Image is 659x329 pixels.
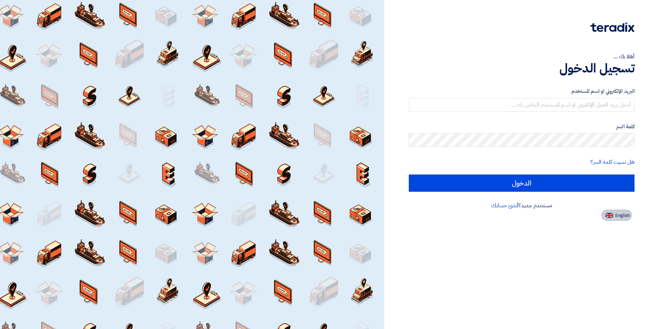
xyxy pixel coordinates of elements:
h1: تسجيل الدخول [409,61,635,76]
img: en-US.png [606,213,613,218]
input: أدخل بريد العمل الإلكتروني او اسم المستخدم الخاص بك ... [409,98,635,112]
div: مستخدم جديد؟ [409,201,635,210]
img: Teradix logo [590,22,635,32]
button: English [601,210,632,221]
label: البريد الإلكتروني او اسم المستخدم [409,87,635,95]
span: English [615,213,630,218]
a: هل نسيت كلمة السر؟ [590,158,635,166]
a: أنشئ حسابك [491,201,518,210]
input: الدخول [409,175,635,192]
label: كلمة السر [409,123,635,131]
div: أهلا بك ... [409,52,635,61]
